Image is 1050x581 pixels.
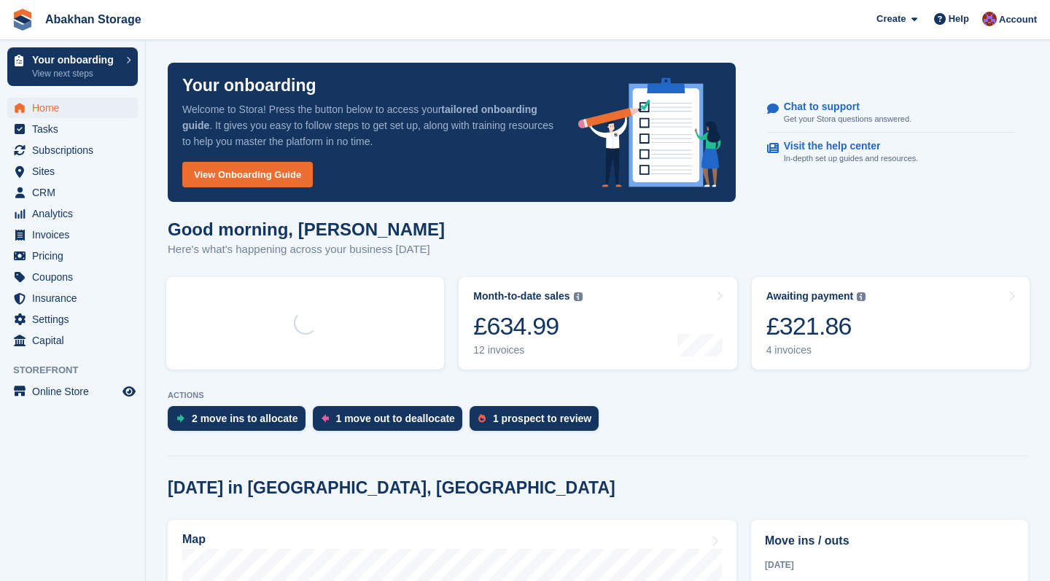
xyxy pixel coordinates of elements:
[120,383,138,400] a: Preview store
[766,311,866,341] div: £321.86
[32,98,120,118] span: Home
[32,267,120,287] span: Coupons
[168,478,615,498] h2: [DATE] in [GEOGRAPHIC_DATA], [GEOGRAPHIC_DATA]
[182,162,313,187] a: View Onboarding Guide
[473,344,582,356] div: 12 invoices
[574,292,583,301] img: icon-info-grey-7440780725fd019a000dd9b08b2336e03edf1995a4989e88bcd33f0948082b44.svg
[176,414,184,423] img: move_ins_to_allocate_icon-fdf77a2bb77ea45bf5b3d319d69a93e2d87916cf1d5bf7949dd705db3b84f3ca.svg
[766,344,866,356] div: 4 invoices
[767,133,1014,172] a: Visit the help center In-depth set up guides and resources.
[7,246,138,266] a: menu
[473,290,569,303] div: Month-to-date sales
[752,277,1030,370] a: Awaiting payment £321.86 4 invoices
[784,152,919,165] p: In-depth set up guides and resources.
[32,203,120,224] span: Analytics
[32,161,120,182] span: Sites
[578,78,721,187] img: onboarding-info-6c161a55d2c0e0a8cae90662b2fe09162a5109e8cc188191df67fb4f79e88e88.svg
[473,311,582,341] div: £634.99
[12,9,34,31] img: stora-icon-8386f47178a22dfd0bd8f6a31ec36ba5ce8667c1dd55bd0f319d3a0aa187defe.svg
[949,12,969,26] span: Help
[7,309,138,330] a: menu
[336,413,455,424] div: 1 move out to deallocate
[32,309,120,330] span: Settings
[784,113,911,125] p: Get your Stora questions answered.
[32,246,120,266] span: Pricing
[999,12,1037,27] span: Account
[765,558,1014,572] div: [DATE]
[32,381,120,402] span: Online Store
[182,533,206,546] h2: Map
[32,55,119,65] p: Your onboarding
[459,277,736,370] a: Month-to-date sales £634.99 12 invoices
[784,140,907,152] p: Visit the help center
[168,391,1028,400] p: ACTIONS
[182,77,316,94] p: Your onboarding
[7,288,138,308] a: menu
[322,414,329,423] img: move_outs_to_deallocate_icon-f764333ba52eb49d3ac5e1228854f67142a1ed5810a6f6cc68b1a99e826820c5.svg
[7,119,138,139] a: menu
[7,140,138,160] a: menu
[313,406,470,438] a: 1 move out to deallocate
[493,413,591,424] div: 1 prospect to review
[7,203,138,224] a: menu
[857,292,866,301] img: icon-info-grey-7440780725fd019a000dd9b08b2336e03edf1995a4989e88bcd33f0948082b44.svg
[192,413,298,424] div: 2 move ins to allocate
[32,330,120,351] span: Capital
[32,225,120,245] span: Invoices
[32,67,119,80] p: View next steps
[32,182,120,203] span: CRM
[478,414,486,423] img: prospect-51fa495bee0391a8d652442698ab0144808aea92771e9ea1ae160a38d050c398.svg
[876,12,906,26] span: Create
[168,241,445,258] p: Here's what's happening across your business [DATE]
[13,363,145,378] span: Storefront
[7,267,138,287] a: menu
[32,119,120,139] span: Tasks
[7,47,138,86] a: Your onboarding View next steps
[765,532,1014,550] h2: Move ins / outs
[168,219,445,239] h1: Good morning, [PERSON_NAME]
[168,406,313,438] a: 2 move ins to allocate
[7,330,138,351] a: menu
[470,406,606,438] a: 1 prospect to review
[7,98,138,118] a: menu
[7,225,138,245] a: menu
[766,290,854,303] div: Awaiting payment
[32,288,120,308] span: Insurance
[32,140,120,160] span: Subscriptions
[784,101,900,113] p: Chat to support
[7,161,138,182] a: menu
[39,7,147,31] a: Abakhan Storage
[767,93,1014,133] a: Chat to support Get your Stora questions answered.
[7,381,138,402] a: menu
[982,12,997,26] img: William Abakhan
[7,182,138,203] a: menu
[182,101,555,149] p: Welcome to Stora! Press the button below to access your . It gives you easy to follow steps to ge...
